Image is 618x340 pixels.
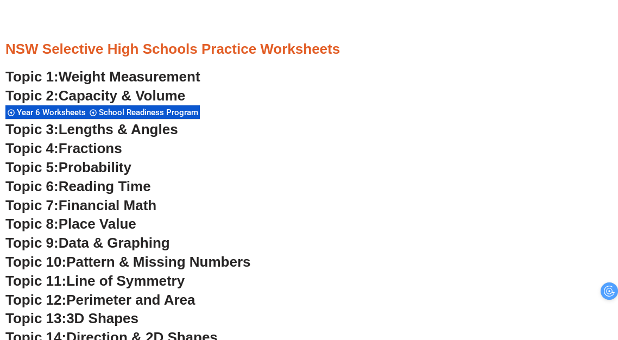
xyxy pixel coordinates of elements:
span: Pattern & Missing Numbers [66,254,250,270]
span: Reading Time [59,178,151,194]
span: 3D Shapes [66,310,138,326]
span: Year 6 Worksheets [17,108,89,117]
a: Topic 10:Pattern & Missing Numbers [5,254,250,270]
span: Topic 8: [5,216,59,232]
a: Topic 1:Weight Measurement [5,68,200,85]
span: Topic 12: [5,292,66,308]
span: Lengths & Angles [59,121,178,137]
span: Capacity & Volume [59,87,185,104]
span: School Readiness Program [99,108,201,117]
a: Topic 11:Line of Symmetry [5,273,185,289]
span: Topic 3: [5,121,59,137]
span: Place Value [59,216,136,232]
span: Topic 7: [5,197,59,213]
span: Topic 4: [5,140,59,156]
div: School Readiness Program [87,105,200,119]
a: Topic 3:Lengths & Angles [5,121,178,137]
a: Topic 5:Probability [5,159,131,175]
span: Topic 6: [5,178,59,194]
a: Topic 12:Perimeter and Area [5,292,195,308]
span: Data & Graphing [59,235,170,251]
a: Topic 8:Place Value [5,216,136,232]
span: Probability [59,159,131,175]
span: Weight Measurement [59,68,200,85]
span: Fractions [59,140,122,156]
span: Topic 10: [5,254,66,270]
span: Topic 13: [5,310,66,326]
a: Topic 4:Fractions [5,140,122,156]
span: Line of Symmetry [66,273,185,289]
a: Topic 6:Reading Time [5,178,151,194]
a: Topic 2:Capacity & Volume [5,87,185,104]
span: Financial Math [59,197,156,213]
span: Topic 5: [5,159,59,175]
a: Topic 13:3D Shapes [5,310,138,326]
div: Year 6 Worksheets [5,105,87,119]
span: Topic 9: [5,235,59,251]
span: Topic 1: [5,68,59,85]
span: Topic 11: [5,273,66,289]
a: Topic 7:Financial Math [5,197,156,213]
h3: NSW Selective High Schools Practice Worksheets [5,40,613,59]
span: Topic 2: [5,87,59,104]
span: Perimeter and Area [66,292,195,308]
iframe: Chat Widget [432,217,618,340]
a: Topic 9:Data & Graphing [5,235,170,251]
